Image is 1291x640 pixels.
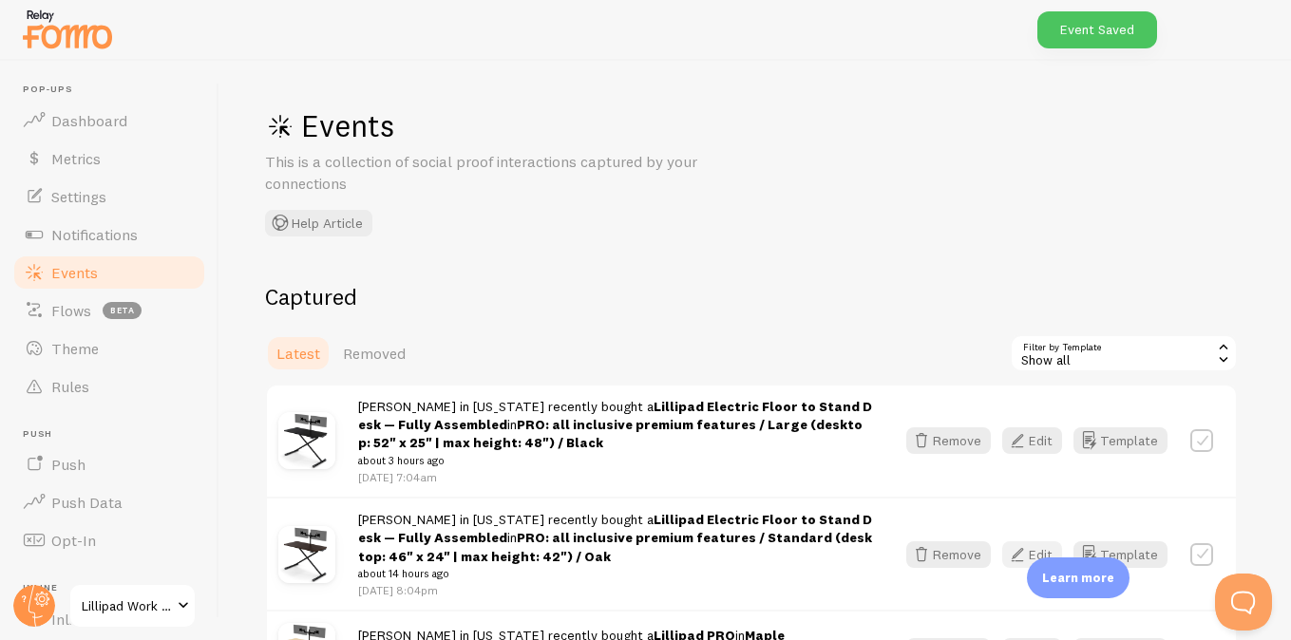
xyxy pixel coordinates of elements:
[51,149,101,168] span: Metrics
[1010,334,1238,372] div: Show all
[1073,541,1168,568] button: Template
[1002,541,1073,568] a: Edit
[906,541,991,568] button: Remove
[358,565,872,582] small: about 14 hours ago
[51,263,98,282] span: Events
[20,5,115,53] img: fomo-relay-logo-orange.svg
[11,216,207,254] a: Notifications
[23,428,207,441] span: Push
[51,493,123,512] span: Push Data
[23,84,207,96] span: Pop-ups
[358,511,872,582] span: [PERSON_NAME] in [US_STATE] recently bought a in
[51,111,127,130] span: Dashboard
[11,254,207,292] a: Events
[1027,557,1130,598] div: Learn more
[265,210,372,236] button: Help Article
[1002,427,1062,454] button: Edit
[265,151,721,195] p: This is a collection of social proof interactions captured by your connections
[276,344,320,363] span: Latest
[11,521,207,559] a: Opt-In
[1037,11,1157,48] div: Event Saved
[51,187,106,206] span: Settings
[11,292,207,329] a: Flows beta
[51,225,138,244] span: Notifications
[51,377,89,396] span: Rules
[1215,574,1272,631] iframe: Help Scout Beacon - Open
[358,582,872,598] p: [DATE] 8:04pm
[51,339,99,358] span: Theme
[68,583,197,629] a: Lillipad Work Solutions
[1002,541,1062,568] button: Edit
[11,178,207,216] a: Settings
[11,140,207,178] a: Metrics
[1002,427,1073,454] a: Edit
[1073,427,1168,454] button: Template
[343,344,406,363] span: Removed
[23,582,207,594] span: Inline
[82,594,172,617] span: Lillipad Work Solutions
[278,526,335,583] img: Lillipad42Oak1.jpg
[358,452,872,469] small: about 3 hours ago
[265,334,332,372] a: Latest
[265,106,835,145] h1: Events
[51,531,96,550] span: Opt-In
[358,398,872,469] span: [PERSON_NAME] in [US_STATE] recently bought a in
[51,301,91,320] span: Flows
[358,416,863,451] strong: PRO: all inclusive premium features / Large (desktop: 52" x 25" | max height: 48") / Black
[358,398,872,433] a: Lillipad Electric Floor to Stand Desk — Fully Assembled
[265,282,1238,311] h2: Captured
[103,302,142,319] span: beta
[278,412,335,469] img: Lillipad42Black1.jpg
[358,529,872,564] strong: PRO: all inclusive premium features / Standard (desktop: 46" x 24" | max height: 42") / Oak
[332,334,417,372] a: Removed
[11,329,207,367] a: Theme
[11,445,207,483] a: Push
[358,469,872,485] p: [DATE] 7:04am
[11,483,207,521] a: Push Data
[11,102,207,140] a: Dashboard
[906,427,991,454] button: Remove
[358,511,872,546] a: Lillipad Electric Floor to Stand Desk — Fully Assembled
[11,367,207,405] a: Rules
[51,455,85,474] span: Push
[1042,569,1114,587] p: Learn more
